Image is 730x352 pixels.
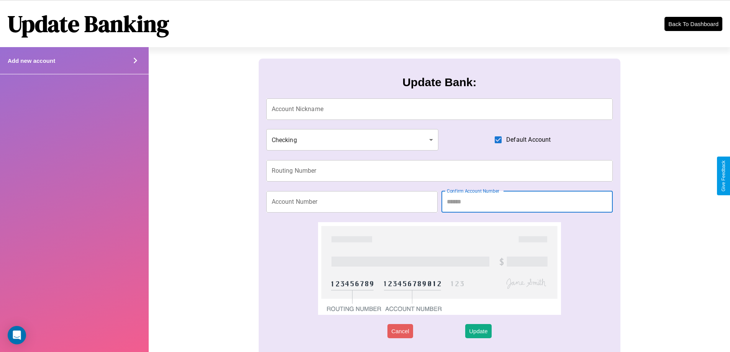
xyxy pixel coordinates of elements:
[387,324,413,338] button: Cancel
[447,188,499,194] label: Confirm Account Number
[8,8,169,39] h1: Update Banking
[8,326,26,344] div: Open Intercom Messenger
[721,160,726,192] div: Give Feedback
[664,17,722,31] button: Back To Dashboard
[266,129,439,151] div: Checking
[506,135,551,144] span: Default Account
[318,222,561,315] img: check
[402,76,476,89] h3: Update Bank:
[8,57,55,64] h4: Add new account
[465,324,491,338] button: Update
